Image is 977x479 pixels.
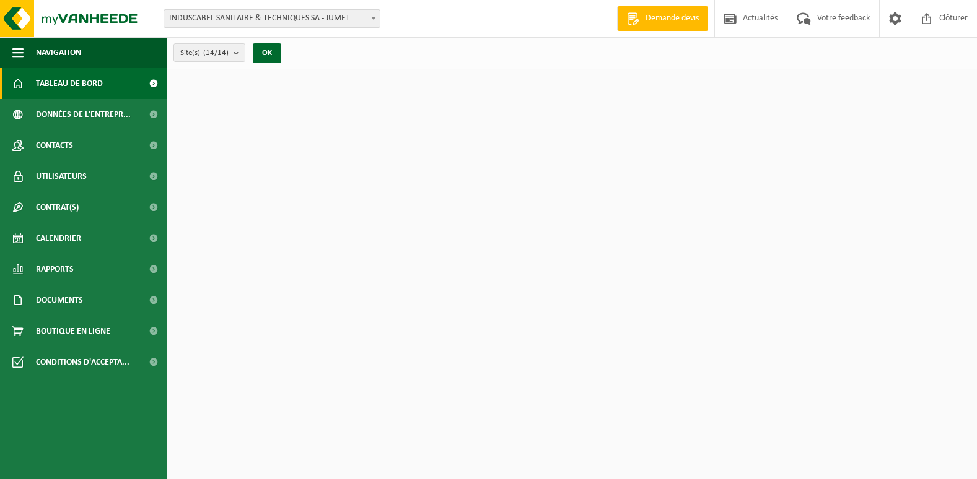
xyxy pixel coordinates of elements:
span: INDUSCABEL SANITAIRE & TECHNIQUES SA - JUMET [164,9,380,28]
span: Calendrier [36,223,81,254]
span: Boutique en ligne [36,316,110,347]
button: OK [253,43,281,63]
span: Navigation [36,37,81,68]
span: Contacts [36,130,73,161]
span: Documents [36,285,83,316]
span: Site(s) [180,44,229,63]
button: Site(s)(14/14) [173,43,245,62]
span: Conditions d'accepta... [36,347,129,378]
span: INDUSCABEL SANITAIRE & TECHNIQUES SA - JUMET [164,10,380,27]
span: Rapports [36,254,74,285]
count: (14/14) [203,49,229,57]
span: Utilisateurs [36,161,87,192]
span: Contrat(s) [36,192,79,223]
span: Demande devis [642,12,702,25]
span: Données de l'entrepr... [36,99,131,130]
a: Demande devis [617,6,708,31]
span: Tableau de bord [36,68,103,99]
